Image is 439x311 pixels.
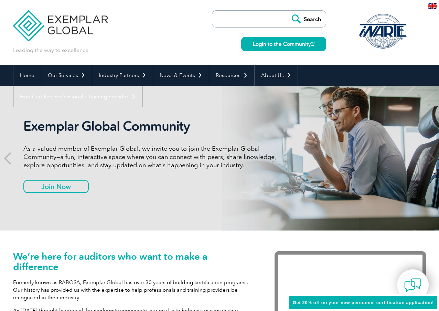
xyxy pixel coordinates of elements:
p: As a valued member of Exemplar Global, we invite you to join the Exemplar Global Community—a fun,... [23,144,281,169]
a: Home [13,65,41,86]
p: Leading the way to excellence [13,46,88,54]
span: Get 20% off on your new personnel certification application! [293,300,434,305]
h1: We’re here for auditors who want to make a difference [13,251,254,272]
img: open_square.png [311,42,314,46]
a: Our Services [41,65,92,86]
input: Search [288,11,326,27]
a: About Us [255,65,298,86]
a: Join Now [23,180,89,193]
p: Formerly known as RABQSA, Exemplar Global has over 30 years of building certification programs. O... [13,279,254,301]
a: Find Certified Professional / Training Provider [13,86,142,107]
img: en [428,3,437,9]
a: Resources [209,65,254,86]
a: News & Events [153,65,209,86]
img: contact-chat.png [404,277,421,294]
a: Industry Partners [92,65,153,86]
h2: Exemplar Global Community [23,118,281,134]
a: Login to the Community [241,37,326,51]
